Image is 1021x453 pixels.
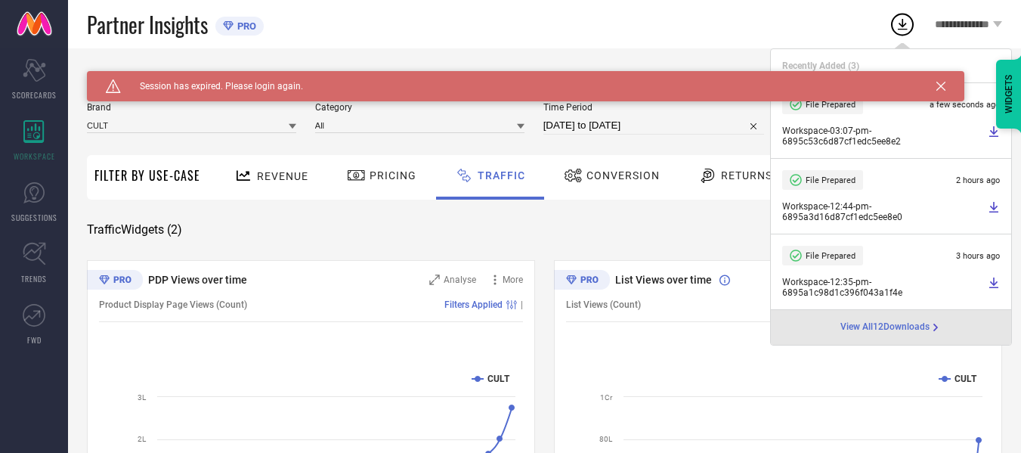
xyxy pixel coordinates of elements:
[429,275,440,285] svg: Zoom
[554,270,610,293] div: Premium
[138,435,147,443] text: 2L
[586,169,660,182] span: Conversion
[87,102,296,113] span: Brand
[315,102,524,113] span: Category
[988,126,1000,147] a: Download
[14,150,55,162] span: WORKSPACE
[956,175,1000,185] span: 2 hours ago
[487,374,510,384] text: CULT
[806,175,855,185] span: File Prepared
[954,374,977,384] text: CULT
[988,277,1000,298] a: Download
[21,273,47,284] span: TRENDS
[521,299,523,310] span: |
[721,169,772,182] span: Returns
[87,9,208,40] span: Partner Insights
[806,251,855,261] span: File Prepared
[148,274,247,286] span: PDP Views over time
[930,100,1000,110] span: a few seconds ago
[543,102,765,113] span: Time Period
[840,321,930,334] span: View All 12 Downloads
[615,274,712,286] span: List Views over time
[87,71,192,83] span: SYSTEM WORKSPACE
[234,20,256,32] span: PRO
[94,166,200,185] span: Filter By Use-Case
[12,89,57,101] span: SCORECARDS
[503,275,523,285] span: More
[121,81,303,92] span: Session has expired. Please login again.
[782,61,859,71] span: Recently Added ( 3 )
[87,270,143,293] div: Premium
[782,277,984,298] span: Workspace - 12:35-pm - 6895a1c98d1c396f043a1f4e
[478,169,525,182] span: Traffic
[782,201,984,222] span: Workspace - 12:44-pm - 6895a3d16d87cf1edc5ee8e0
[99,299,247,310] span: Product Display Page Views (Count)
[444,299,503,310] span: Filters Applied
[599,435,613,443] text: 80L
[988,201,1000,222] a: Download
[11,212,57,223] span: SUGGESTIONS
[444,275,476,285] span: Analyse
[806,100,855,110] span: File Prepared
[566,299,641,310] span: List Views (Count)
[840,321,942,334] div: Open download page
[370,169,416,182] span: Pricing
[138,393,147,402] text: 3L
[840,321,942,334] a: View All12Downloads
[600,393,613,402] text: 1Cr
[889,11,916,38] div: Open download list
[27,334,42,346] span: FWD
[87,222,182,237] span: Traffic Widgets ( 2 )
[956,251,1000,261] span: 3 hours ago
[543,116,765,135] input: Select time period
[782,126,984,147] span: Workspace - 03:07-pm - 6895c53c6d87cf1edc5ee8e2
[257,170,308,182] span: Revenue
